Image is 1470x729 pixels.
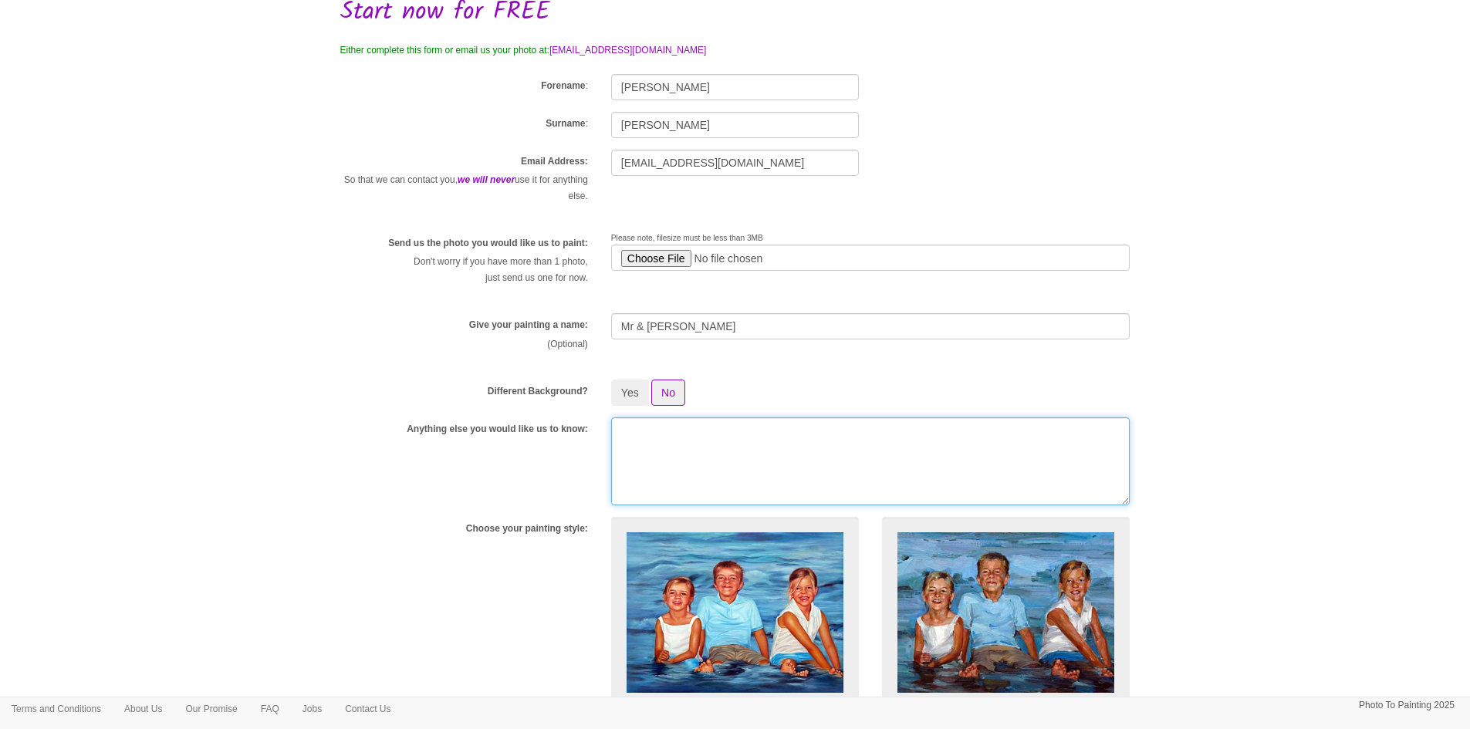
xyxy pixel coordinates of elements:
[549,45,706,56] a: [EMAIL_ADDRESS][DOMAIN_NAME]
[340,172,588,204] p: So that we can contact you, use it for anything else.
[651,380,685,406] button: No
[333,697,402,721] a: Contact Us
[291,697,333,721] a: Jobs
[611,380,649,406] button: Yes
[249,697,291,721] a: FAQ
[113,697,174,721] a: About Us
[329,74,600,96] div: :
[340,254,588,286] p: Don't worry if you have more than 1 photo, just send us one for now.
[1359,697,1455,714] p: Photo To Painting 2025
[627,532,843,694] img: Realism
[546,117,585,130] label: Surname
[174,697,248,721] a: Our Promise
[340,336,588,353] p: (Optional)
[611,234,763,242] span: Please note, filesize must be less than 3MB
[488,385,588,398] label: Different Background?
[627,693,843,709] p: Photo Realistic
[458,174,515,185] em: we will never
[340,45,549,56] span: Either complete this form or email us your photo at:
[541,79,585,93] label: Forename
[521,155,588,168] label: Email Address:
[407,423,588,436] label: Anything else you would like us to know:
[329,112,600,134] div: :
[897,693,1114,709] p: Impressionist
[897,532,1114,694] img: Impressionist
[469,319,588,332] label: Give your painting a name:
[388,237,588,250] label: Send us the photo you would like us to paint:
[466,522,588,535] label: Choose your painting style:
